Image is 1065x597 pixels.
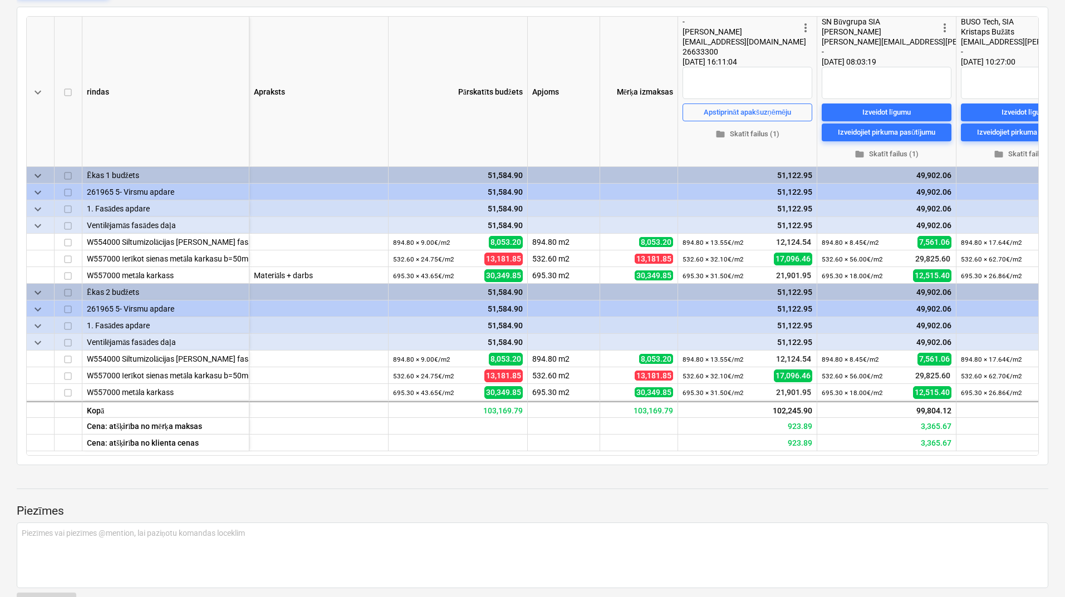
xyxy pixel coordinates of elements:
div: Cena: atšķirība no klienta cenas [82,435,249,451]
div: Izveidot līgumu [1002,106,1050,119]
div: 51,122.95 [683,184,812,200]
span: 17,096.46 [774,369,812,382]
span: folder [994,149,1004,159]
span: 29,825.60 [914,253,951,264]
div: Izveidojiet pirkuma pasūtījumu [838,126,935,139]
div: 51,584.90 [393,184,523,200]
div: - [683,17,799,27]
span: more_vert [799,21,812,34]
iframe: Chat Widget [1009,544,1065,597]
div: Ēkas 2 budžets [87,284,244,300]
div: Apjoms [528,17,600,167]
div: rindas [82,17,249,167]
div: 102,245.90 [678,401,817,418]
div: [DATE] 08:03:19 [822,57,951,67]
span: [PERSON_NAME][EMAIL_ADDRESS][PERSON_NAME][DOMAIN_NAME] [822,37,1064,46]
small: 894.80 × 17.64€ / m2 [961,239,1022,246]
div: [PERSON_NAME] [683,27,799,37]
div: Mērķa izmaksas [600,17,678,167]
span: 30,349.85 [635,270,673,280]
span: 30,349.85 [484,386,523,398]
div: W557000 Ierīkot sienas metāla karkasu b=50mm, vienpusēji apšūts ar 1 kārtu cementašķiedru loksnēm [87,367,244,383]
div: 1. Fasādes apdare [87,317,244,333]
small: 695.30 × 26.86€ / m2 [961,389,1022,397]
div: 261965 5- Virsmu apdare [87,184,244,200]
span: 17,096.46 [774,253,812,265]
small: 532.60 × 62.70€ / m2 [961,255,1022,263]
div: Pārskatīts budžets [389,17,528,167]
div: 49,902.06 [822,317,951,334]
span: 30,349.85 [484,269,523,282]
div: 49,902.06 [822,217,951,234]
span: Paredzamā rentabilitāte - iesniegts piedāvājums salīdzinājumā ar klienta cenu [921,438,951,447]
span: Skatīt failus (1) [826,148,947,161]
span: 13,181.85 [635,254,673,264]
div: 51,584.90 [393,167,523,184]
div: 49,902.06 [822,184,951,200]
div: 51,122.95 [683,317,812,334]
div: 49,902.06 [822,284,951,300]
span: 7,561.06 [917,236,951,248]
span: 13,181.85 [484,253,523,265]
span: keyboard_arrow_down [31,286,45,299]
small: 894.80 × 9.00€ / m2 [393,356,450,363]
span: 21,901.95 [775,270,812,281]
div: 49,902.06 [822,334,951,351]
small: 532.60 × 56.00€ / m2 [822,372,883,380]
div: 51,122.95 [683,167,812,184]
span: keyboard_arrow_down [31,203,45,216]
small: 695.30 × 26.86€ / m2 [961,272,1022,280]
span: Skatīt failus (1) [687,128,808,141]
div: 26633300 [683,47,799,57]
span: keyboard_arrow_down [31,319,45,333]
small: 695.30 × 43.65€ / m2 [393,272,454,280]
small: 894.80 × 8.45€ / m2 [822,356,879,363]
div: 695.30 m2 [528,267,600,284]
div: 49,902.06 [822,200,951,217]
div: 99,804.12 [817,401,956,418]
div: 894.80 m2 [528,351,600,367]
span: 12,515.40 [913,386,951,398]
div: 51,122.95 [683,200,812,217]
div: 894.80 m2 [528,234,600,250]
small: 532.60 × 24.75€ / m2 [393,255,454,263]
div: 532.60 m2 [528,250,600,267]
button: Skatīt failus (1) [822,146,951,163]
div: W554000 Siltumizolācijas slāņa montāža fasādei (bez ailēm) [87,351,244,367]
div: W557000 Ierīkot sienas metāla karkasu b=50mm, vienpusēji apšūts ar 1 kārtu cementašķiedru loksnēm [87,250,244,267]
div: W557000 metāla karkass [87,384,244,400]
div: 532.60 m2 [528,367,600,384]
span: keyboard_arrow_down [31,303,45,316]
div: W554000 Siltumizolācijas slāņa montāža fasādei (bez ailēm) [87,234,244,250]
div: 51,122.95 [683,300,812,317]
small: 532.60 × 32.10€ / m2 [683,255,744,263]
span: keyboard_arrow_down [31,186,45,199]
small: 695.30 × 43.65€ / m2 [393,389,454,397]
button: Izveidot līgumu [822,103,951,121]
div: Ventilējamās fasādes daļa [87,334,244,350]
small: 532.60 × 24.75€ / m2 [393,372,454,380]
div: W557000 metāla karkass [87,267,244,283]
small: 532.60 × 62.70€ / m2 [961,372,1022,380]
div: [PERSON_NAME] [822,27,938,37]
span: 8,053.20 [489,353,523,365]
span: folder [855,149,865,159]
span: Materiāls + darbs [254,271,313,280]
div: 1. Fasādes apdare [87,200,244,216]
small: 532.60 × 56.00€ / m2 [822,255,883,263]
span: 21,901.95 [775,387,812,398]
div: 51,584.90 [393,217,523,234]
span: 13,181.85 [635,371,673,381]
div: Ēkas 1 budžets [87,167,244,183]
div: Kopā [82,401,249,418]
small: 695.30 × 18.00€ / m2 [822,272,883,280]
span: keyboard_arrow_down [31,86,45,99]
small: 532.60 × 32.10€ / m2 [683,372,744,380]
span: 8,053.20 [639,354,673,364]
span: Paredzamā rentabilitāte - iesniegts piedāvājums salīdzinājumā ar mērķa cenu [788,422,812,431]
div: 51,584.90 [393,334,523,351]
div: 49,902.06 [822,167,951,184]
span: keyboard_arrow_down [31,219,45,233]
span: Paredzamā rentabilitāte - iesniegts piedāvājums salīdzinājumā ar klienta cenu [788,438,812,447]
